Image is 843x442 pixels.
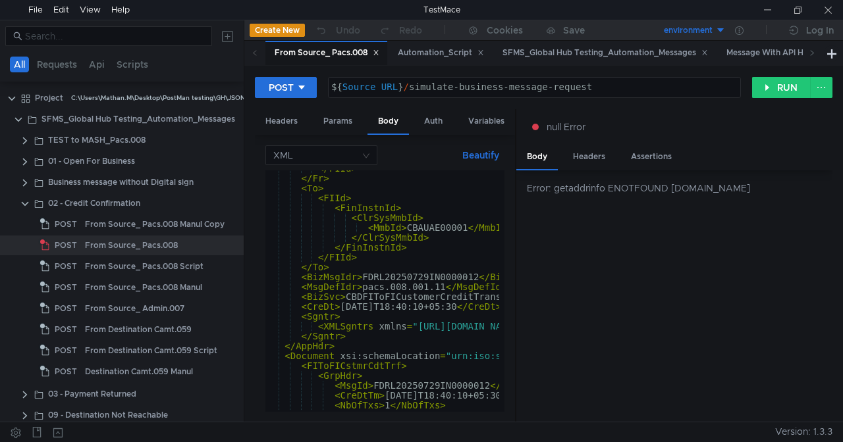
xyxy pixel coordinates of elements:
div: From Source_ Pacs.008 [85,235,178,255]
div: From Destination Camt.059 [85,320,192,339]
div: Params [313,109,363,134]
div: 09 - Destination Not Reachable [48,405,168,425]
div: Auth [414,109,453,134]
button: Api [85,57,109,72]
span: POST [55,278,77,297]
div: Project [35,88,63,108]
div: C:\Users\Mathan.M\Desktop\PostMan testing\GH\JSON File\TestMace\Project [71,88,315,108]
span: POST [55,299,77,318]
div: Redo [399,22,422,38]
span: POST [55,214,77,234]
div: From Source_ Pacs.008 Manul [85,278,202,297]
div: From Source_ Pacs.008 Script [85,257,204,276]
button: Undo [305,20,369,40]
div: environment [664,24,713,37]
div: Variables [458,109,515,134]
div: From Destination Camt.059 Script [85,341,217,360]
div: Cookies [487,22,523,38]
span: POST [55,257,77,276]
button: Create New [250,24,305,37]
div: 01 - Open For Business [48,151,135,171]
button: Scripts [113,57,152,72]
span: POST [55,362,77,381]
button: RUN [752,77,811,98]
span: Version: 1.3.3 [775,422,832,441]
div: Save [563,26,585,35]
div: Automation_Script [398,46,484,60]
button: Redo [369,20,431,40]
div: TEST to MASH_Pacs.008 [48,130,146,150]
button: Beautify [457,147,504,163]
div: Destination Camt.059 Manul [85,362,193,381]
div: Undo [336,22,360,38]
div: Headers [255,109,308,134]
div: Log In [806,22,834,38]
button: POST [255,77,317,98]
input: Search... [25,29,204,43]
span: POST [55,235,77,255]
div: 02 - Credit Confirmation [48,193,140,213]
div: Error: getaddrinfo ENOTFOUND [DOMAIN_NAME] [527,181,832,195]
div: 03 - Payment Returned [48,384,136,404]
span: POST [55,320,77,339]
div: SFMS_Global Hub Testing_Automation_Messages [503,46,708,60]
div: Assertions [620,145,682,169]
div: From Source_ Admin.007 [85,299,184,318]
div: Body [367,109,409,135]
div: From Source_ Pacs.008 [275,46,379,60]
div: Headers [562,145,616,169]
span: null Error [547,120,585,134]
div: POST [269,80,294,95]
div: SFMS_Global Hub Testing_Automation_Messages [41,109,235,129]
div: From Source_ Pacs.008 Manul Copy [85,214,225,234]
div: Body [516,145,558,170]
button: environment [634,20,726,41]
button: Requests [33,57,81,72]
button: All [10,57,29,72]
div: Business message without Digital sign [48,172,194,192]
div: Message With API Header [726,46,838,60]
span: POST [55,341,77,360]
